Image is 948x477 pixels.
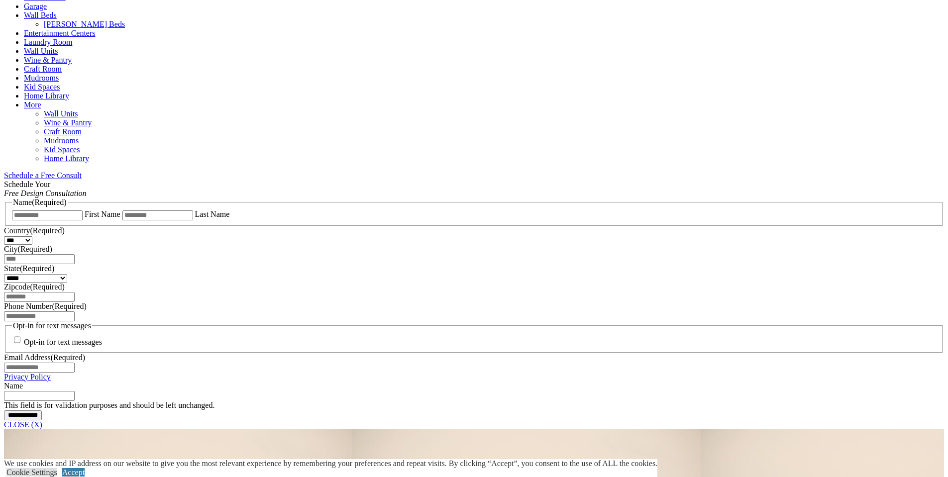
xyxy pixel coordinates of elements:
label: Country [4,226,65,235]
label: State [4,264,54,273]
a: Home Library [24,92,69,100]
a: Mudrooms [44,136,79,145]
label: Name [4,382,23,390]
a: Accept [62,468,85,477]
span: Schedule Your [4,180,87,197]
label: Last Name [195,210,230,218]
label: Opt-in for text messages [24,338,102,347]
a: Kid Spaces [44,145,80,154]
a: Entertainment Centers [24,29,96,37]
div: This field is for validation purposes and should be left unchanged. [4,401,944,410]
a: Wall Units [44,109,78,118]
a: Wall Units [24,47,58,55]
label: City [4,245,52,253]
span: (Required) [32,198,66,206]
label: Phone Number [4,302,87,310]
legend: Opt-in for text messages [12,321,92,330]
span: (Required) [20,264,54,273]
a: Wall Beds [24,11,57,19]
span: (Required) [52,302,86,310]
legend: Name [12,198,68,207]
a: [PERSON_NAME] Beds [44,20,125,28]
label: First Name [85,210,120,218]
em: Free Design Consultation [4,189,87,197]
a: Wine & Pantry [24,56,72,64]
label: Email Address [4,353,85,362]
a: More menu text will display only on big screen [24,100,41,109]
span: (Required) [51,353,85,362]
a: Craft Room [44,127,82,136]
a: Laundry Room [24,38,72,46]
a: CLOSE (X) [4,420,42,429]
span: (Required) [30,226,64,235]
span: (Required) [30,283,64,291]
a: Home Library [44,154,89,163]
div: We use cookies and IP address on our website to give you the most relevant experience by remember... [4,459,657,468]
a: Cookie Settings [6,468,57,477]
a: Schedule a Free Consult (opens a dropdown menu) [4,171,82,180]
a: Craft Room [24,65,62,73]
a: Garage [24,2,47,10]
label: Zipcode [4,283,65,291]
a: Mudrooms [24,74,59,82]
a: Kid Spaces [24,83,60,91]
a: Wine & Pantry [44,118,92,127]
span: (Required) [18,245,52,253]
a: Privacy Policy [4,373,51,381]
